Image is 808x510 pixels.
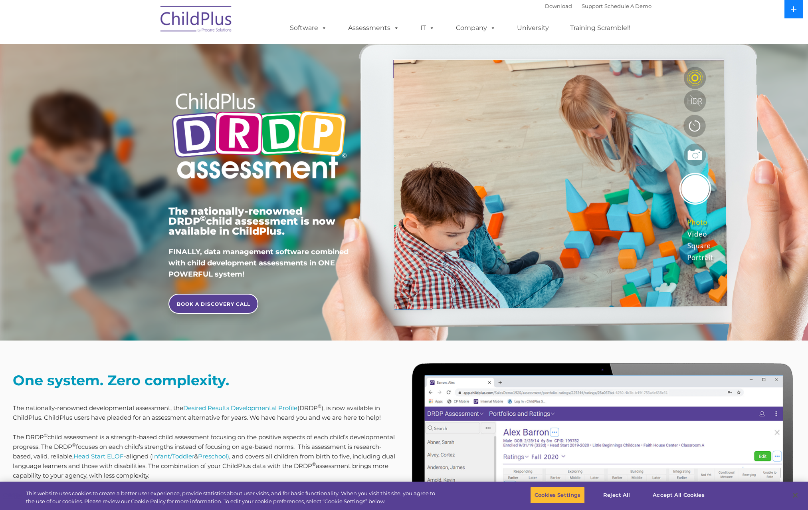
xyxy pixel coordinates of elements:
span: The nationally-renowned DRDP child assessment is now available in ChildPlus. [168,205,335,237]
a: Software [282,20,335,36]
a: Company [448,20,504,36]
sup: © [72,442,76,448]
a: Support [582,3,603,9]
sup: © [44,432,48,438]
a: Schedule A Demo [604,3,652,9]
a: IT [412,20,443,36]
a: Preschool) [198,452,229,460]
font: | [545,3,652,9]
sup: © [200,214,206,223]
a: Training Scramble!! [562,20,638,36]
p: The nationally-renowned developmental assessment, the (DRDP ), is now available in ChildPlus. Chi... [13,403,398,422]
a: Assessments [340,20,407,36]
a: Head Start ELOF [73,452,124,460]
a: Download [545,3,572,9]
a: BOOK A DISCOVERY CALL [168,294,258,314]
p: The DRDP child assessment is a strength-based child assessment focusing on the positive aspects o... [13,432,398,480]
div: This website uses cookies to create a better user experience, provide statistics about user visit... [26,490,444,505]
strong: One system. Zero complexity. [13,372,229,389]
a: University [509,20,557,36]
a: Desired Results Developmental Profile [183,404,297,412]
a: Infant/Toddler [152,452,194,460]
img: ChildPlus by Procare Solutions [156,0,236,40]
sup: © [318,403,321,409]
button: Close [786,486,804,504]
button: Cookies Settings [530,487,585,504]
span: FINALLY, data management software combined with child development assessments in ONE POWERFUL sys... [168,247,349,279]
img: Copyright - DRDP Logo Light [168,82,350,192]
button: Accept All Cookies [648,487,709,504]
sup: © [312,461,316,467]
button: Reject All [592,487,642,504]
